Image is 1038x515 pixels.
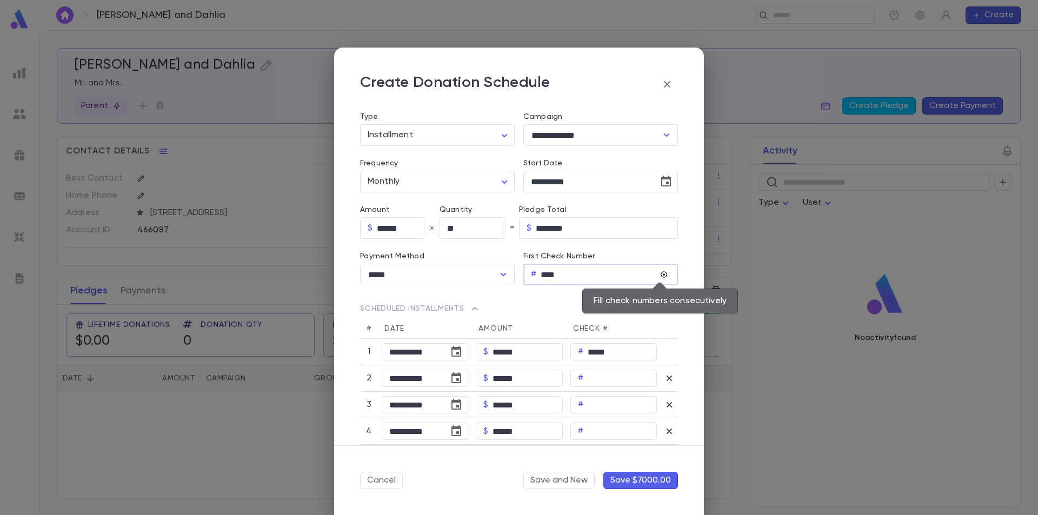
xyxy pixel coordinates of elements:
[496,267,511,282] button: Open
[527,223,531,233] p: $
[578,346,583,357] p: #
[523,112,562,121] label: Campaign
[364,346,374,357] p: 1
[360,112,378,121] label: Type
[445,420,467,442] button: Choose date, selected date is Dec 20, 2025
[360,252,515,260] p: Payment Method
[445,394,467,416] button: Choose date, selected date is Nov 20, 2025
[603,472,678,489] button: Save $7000.00
[368,223,372,233] p: $
[384,325,404,332] span: Date
[367,325,371,332] span: #
[445,341,467,363] button: Choose date, selected date is Sep 20, 2025
[360,298,481,319] button: Scheduled Installments
[483,426,488,437] p: $
[440,205,519,214] label: Quantity
[483,373,488,384] p: $
[368,131,413,139] span: Installment
[478,325,513,332] span: Amount
[483,399,488,410] p: $
[657,268,670,281] button: Fill check numbers consecutively
[578,426,583,437] p: #
[582,289,738,313] div: Fill check numbers consecutively
[364,373,374,384] p: 2
[360,205,440,214] label: Amount
[659,128,674,143] button: Open
[519,205,678,214] label: Pledge Total
[523,252,678,260] label: First Check Number
[573,325,608,332] span: Check #
[510,223,515,233] p: =
[655,171,677,192] button: Choose date, selected date is Sep 20, 2025
[364,426,374,437] p: 4
[364,399,374,410] p: 3
[523,472,595,489] button: Save and New
[360,73,550,95] p: Create Donation Schedule
[360,302,481,315] span: Scheduled Installments
[368,177,400,186] span: Monthly
[578,399,583,410] p: #
[483,346,488,357] p: $
[360,125,515,146] div: Installment
[360,159,398,168] label: Frequency
[523,159,678,168] label: Start Date
[531,269,536,280] p: #
[360,171,515,192] div: Monthly
[445,367,467,389] button: Choose date, selected date is Oct 20, 2025
[360,472,403,489] button: Cancel
[578,373,583,384] p: #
